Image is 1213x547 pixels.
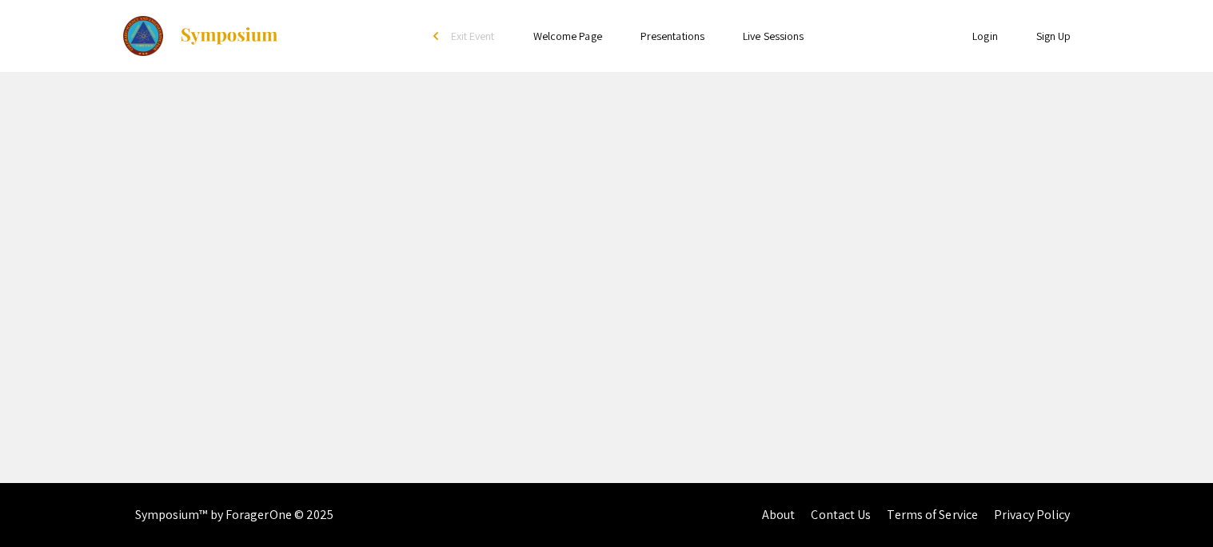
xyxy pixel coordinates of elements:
[743,29,804,43] a: Live Sessions
[972,29,998,43] a: Login
[433,31,443,41] div: arrow_back_ios
[533,29,602,43] a: Welcome Page
[1036,29,1071,43] a: Sign Up
[451,29,495,43] span: Exit Event
[811,506,871,523] a: Contact Us
[123,16,280,56] a: The 2023 Colorado Science & Engineering Fair
[762,506,796,523] a: About
[640,29,704,43] a: Presentations
[179,26,279,46] img: Symposium by ForagerOne
[887,506,978,523] a: Terms of Service
[123,16,164,56] img: The 2023 Colorado Science & Engineering Fair
[994,506,1070,523] a: Privacy Policy
[135,483,334,547] div: Symposium™ by ForagerOne © 2025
